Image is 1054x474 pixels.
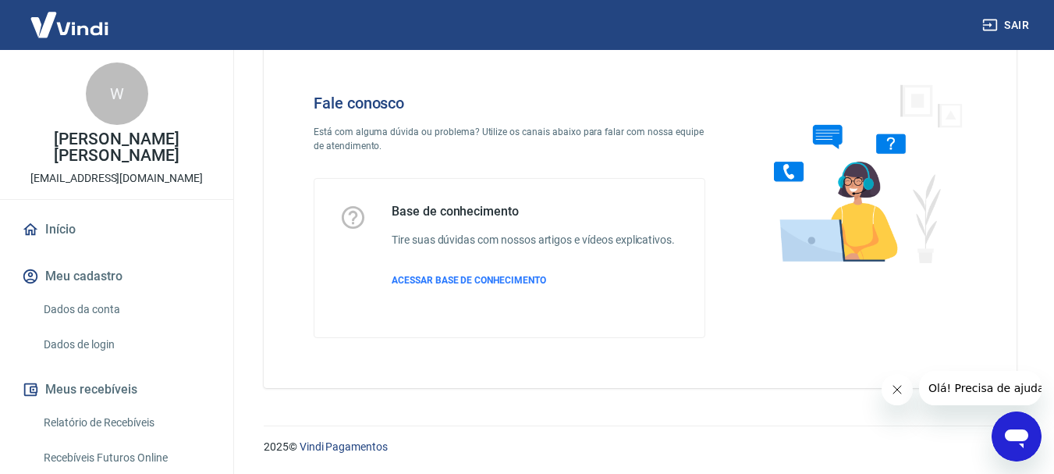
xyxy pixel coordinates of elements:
[314,94,705,112] h4: Fale conosco
[37,294,215,326] a: Dados da conta
[979,11,1035,40] button: Sair
[992,412,1042,462] iframe: Botão para abrir a janela de mensagens
[19,372,215,407] button: Meus recebíveis
[300,440,388,453] a: Vindi Pagamentos
[37,407,215,439] a: Relatório de Recebíveis
[9,11,131,23] span: Olá! Precisa de ajuda?
[392,273,675,287] a: ACESSAR BASE DE CONHECIMENTO
[392,275,546,286] span: ACESSAR BASE DE CONHECIMENTO
[19,259,215,294] button: Meu cadastro
[19,1,120,48] img: Vindi
[12,131,221,164] p: [PERSON_NAME] [PERSON_NAME]
[264,439,1017,455] p: 2025 ©
[743,69,980,277] img: Fale conosco
[37,329,215,361] a: Dados de login
[30,170,203,187] p: [EMAIL_ADDRESS][DOMAIN_NAME]
[392,204,675,219] h5: Base de conhecimento
[86,62,148,125] div: W
[19,212,215,247] a: Início
[882,374,913,405] iframe: Fechar mensagem
[392,232,675,248] h6: Tire suas dúvidas com nossos artigos e vídeos explicativos.
[37,442,215,474] a: Recebíveis Futuros Online
[919,371,1042,405] iframe: Mensagem da empresa
[314,125,705,153] p: Está com alguma dúvida ou problema? Utilize os canais abaixo para falar com nossa equipe de atend...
